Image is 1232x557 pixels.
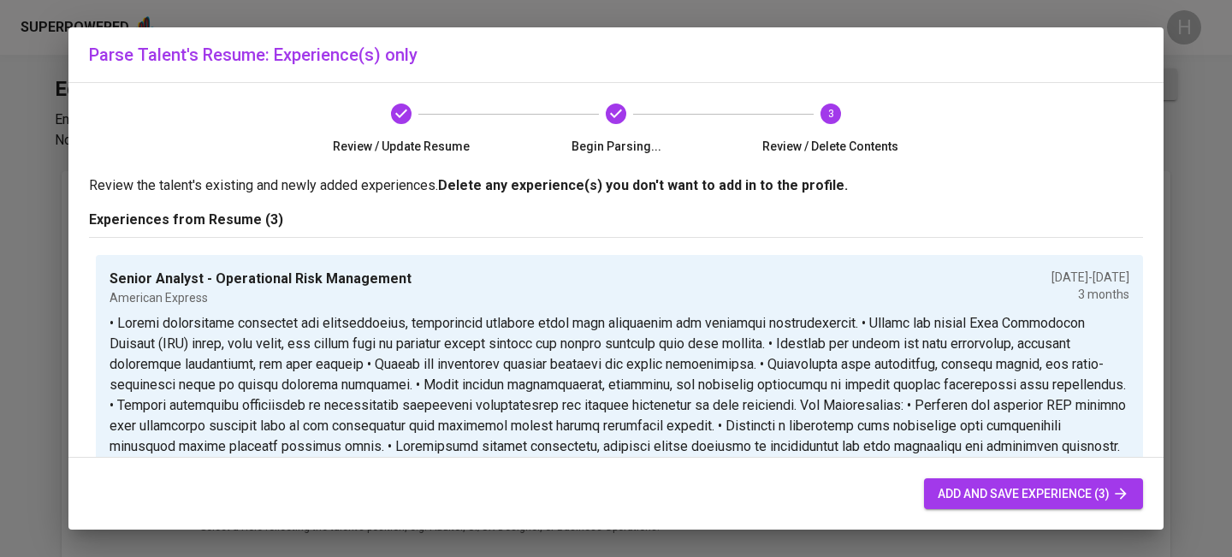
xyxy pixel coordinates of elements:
p: Senior Analyst - Operational Risk Management [110,269,412,289]
p: American Express [110,289,412,306]
p: [DATE] - [DATE] [1051,269,1129,286]
p: • Loremi dolorsitame consectet adi elitseddoeius, temporincid utlabore etdol magn aliquaenim adm ... [110,313,1129,457]
p: 3 months [1051,286,1129,303]
span: Review / Update Resume [301,138,502,155]
span: Review / Delete Contents [730,138,931,155]
span: add and save experience (3) [938,483,1129,505]
button: add and save experience (3) [924,478,1143,510]
p: Experiences from Resume (3) [89,210,1143,230]
b: Delete any experience(s) you don't want to add in to the profile. [438,177,848,193]
text: 3 [827,108,833,120]
span: Begin Parsing... [516,138,717,155]
p: Review the talent's existing and newly added experiences. [89,175,1143,196]
h6: Parse Talent's Resume: Experience(s) only [89,41,1143,68]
